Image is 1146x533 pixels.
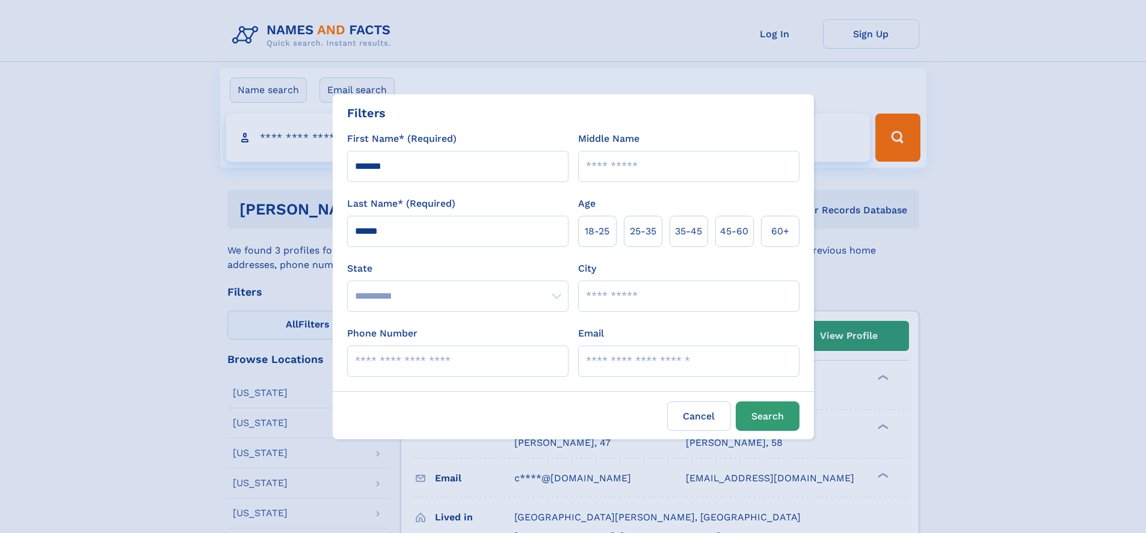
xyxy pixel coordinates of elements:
[630,224,656,239] span: 25‑35
[675,224,702,239] span: 35‑45
[578,132,639,146] label: Middle Name
[585,224,609,239] span: 18‑25
[347,261,568,276] label: State
[347,326,417,341] label: Phone Number
[347,132,457,146] label: First Name* (Required)
[578,261,596,276] label: City
[347,196,455,211] label: Last Name* (Required)
[736,401,799,431] button: Search
[578,196,596,211] label: Age
[771,224,789,239] span: 60+
[578,326,604,341] label: Email
[347,104,386,122] div: Filters
[667,401,731,431] label: Cancel
[720,224,748,239] span: 45‑60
